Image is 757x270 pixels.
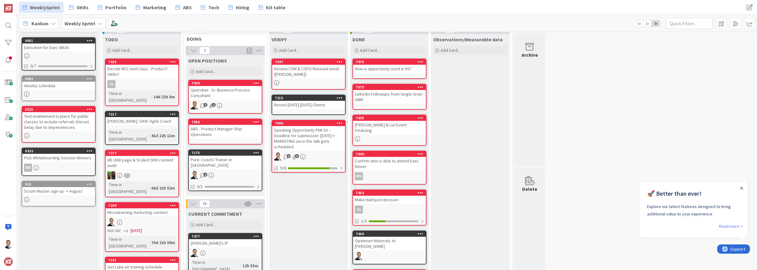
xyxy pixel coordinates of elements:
[192,120,262,124] div: 7386
[22,148,95,162] div: 6332Pick Whiteboarding Session Winners
[355,172,363,180] div: RG
[196,69,215,74] span: Add Card...
[189,239,262,247] div: [PERSON_NAME]'s IP
[522,51,538,59] div: Archive
[188,149,262,191] a: 7175Pure: Coach/ Trainer in [GEOGRAPHIC_DATA]SL0/1
[199,200,210,207] span: 16
[22,181,96,207] a: 919Scrum Master sign up -> August
[22,112,95,131] div: Text enablement in place for public classes to include referrals (Verse) Delay due to dependencies
[108,258,178,262] div: 7191
[356,60,426,64] div: 7470
[25,182,95,186] div: 919
[106,203,178,208] div: 7209
[30,4,60,11] span: WeeklySprint
[360,47,380,53] span: Add Card...
[65,2,92,13] a: OKRs
[255,2,289,13] a: Kit table
[22,76,95,90] div: 5982Weekly schedule
[353,90,426,104] div: Linkedin Followups from Single Grain ABM
[639,182,750,240] iframe: UserGuiding Product Updates RC Tooltip
[241,262,260,269] div: 12h 53m
[25,107,95,112] div: 5525
[25,39,95,43] div: 6661
[192,81,262,85] div: 7429
[353,59,426,65] div: 7470
[94,2,130,13] a: Portfolio
[150,132,177,139] div: 41d 22h 11m
[150,185,177,191] div: 66d 21h 52m
[356,191,426,195] div: 7454
[197,183,203,190] span: 0/1
[353,237,426,250] div: Optimism Materials to [PERSON_NAME]
[107,129,149,142] div: Time in [GEOGRAPHIC_DATA]
[356,85,426,89] div: 7373
[272,121,345,151] div: 7090Speaking Opportunity PMI-SV - Deadline for submission: [DATE] + MARKETING once the talk gets ...
[272,95,345,109] div: 7215Revisit [DATE]-[DATE] Clients
[353,172,426,180] div: RG
[272,36,287,43] span: VERIFY
[22,107,95,112] div: 5525
[107,171,115,179] img: SL
[108,151,178,155] div: 7277
[196,222,215,227] span: Add Card...
[106,156,178,170] div: HD OKR page & Scaled OKR content audit
[106,150,178,156] div: 7277
[105,4,127,11] span: Portfolio
[352,84,426,110] a: 7373Linkedin Followups from Single Grain ABM
[22,38,95,51] div: 6661Execution for Exec Wksh
[189,125,262,138] div: ABS - Product Manager Ship Operations
[353,151,426,157] div: 7449
[189,86,262,100] div: Speridian - Sr. Business Process Consultant
[106,208,178,216] div: Microlearning marketing content
[266,4,285,11] span: Kit table
[275,96,345,100] div: 7215
[22,148,96,176] a: 6332Pick Whiteboarding Session WinnersRG
[189,80,262,100] div: 7429Speridian - Sr. Business Process Consultant
[19,2,64,13] a: WeeklySprint
[149,185,150,191] span: :
[108,60,178,64] div: 7425
[356,116,426,120] div: 7438
[225,2,253,13] a: Hiring
[287,154,291,158] span: 2
[192,234,262,239] div: 7477
[107,90,151,104] div: Time in [GEOGRAPHIC_DATA]
[635,20,643,27] span: 1x
[355,206,363,214] div: CL
[280,165,286,171] span: 5/6
[353,121,426,134] div: [PERSON_NAME] & Lux Event Finalizing
[132,2,170,13] a: Marketing
[106,80,178,88] div: CL
[191,171,199,179] img: SL
[106,65,178,78] div: Decide MCL next class - Product? OKRs?
[353,115,426,121] div: 7438
[189,101,262,109] div: SL
[105,150,179,197] a: 7277HD OKR page & Scaled OKR content auditSLTime in [GEOGRAPHIC_DATA]:66d 21h 52m
[199,47,210,54] span: 3
[197,2,223,13] a: Tech
[22,76,96,101] a: 5982Weekly schedule
[22,164,95,172] div: RG
[22,154,95,162] div: Pick Whiteboarding Session Winners
[106,171,178,179] div: SL
[107,218,115,226] img: SL
[272,120,346,173] a: 7090Speaking Opportunity PMI-SV - Deadline for submission: [DATE] + MARKETING once the talk gets ...
[191,101,199,109] img: SL
[643,20,651,27] span: 2x
[188,80,262,114] a: 7429Speridian - Sr. Business Process ConsultantSL
[106,218,178,226] div: SL
[188,58,227,64] span: OPEN POSITIONS
[356,152,426,156] div: 7449
[188,119,262,145] a: 7386ABS - Product Manager Ship Operations
[31,20,48,27] span: Kanban
[105,36,118,43] span: TODO
[77,4,89,11] span: OKRs
[353,115,426,134] div: 7438[PERSON_NAME] & Lux Event Finalizing
[274,153,282,161] img: SL
[108,112,178,117] div: 7217
[22,38,95,43] div: 6661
